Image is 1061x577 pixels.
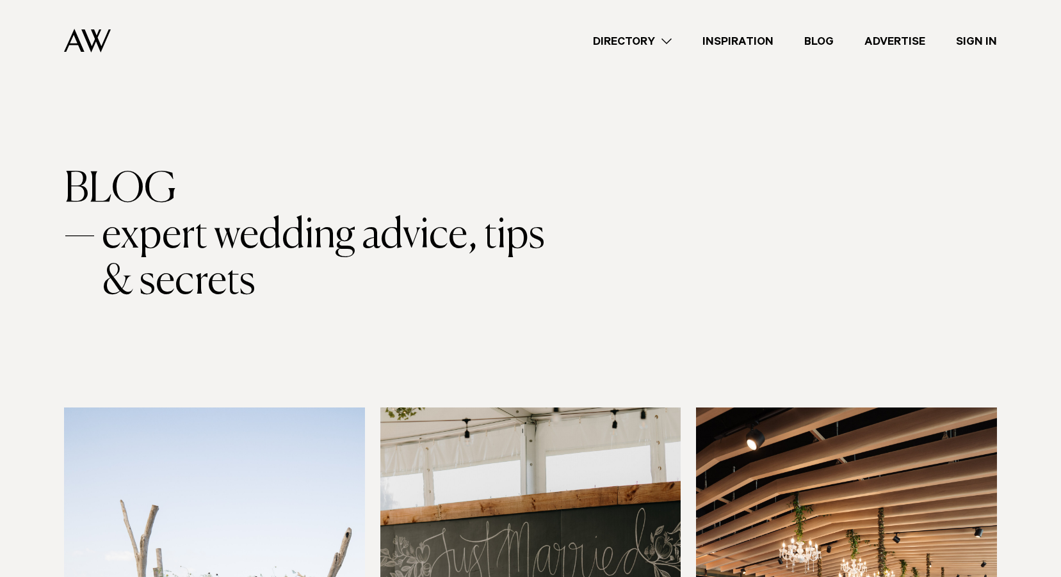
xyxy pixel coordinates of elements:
a: Sign In [941,33,1012,50]
span: expert wedding advice, tips & secrets [102,213,576,305]
h1: BLOG [64,167,997,305]
a: Inspiration [687,33,789,50]
a: Directory [578,33,687,50]
a: Blog [789,33,849,50]
span: — [64,213,95,305]
img: Auckland Weddings Logo [64,29,111,52]
a: Advertise [849,33,941,50]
